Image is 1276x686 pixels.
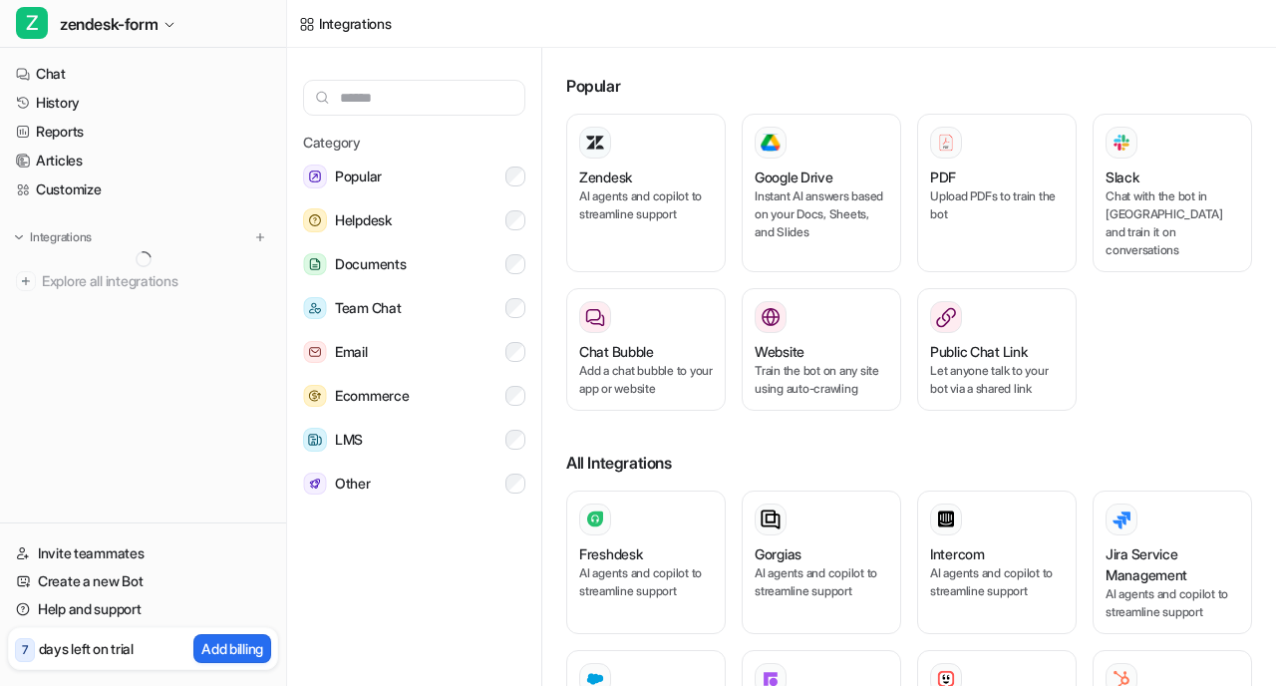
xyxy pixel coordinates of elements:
[303,157,525,196] button: PopularPopular
[579,187,713,223] p: AI agents and copilot to streamline support
[303,132,525,153] h5: Category
[566,288,726,411] button: Chat BubbleAdd a chat bubble to your app or website
[579,362,713,398] p: Add a chat bubble to your app or website
[755,362,888,398] p: Train the bot on any site using auto-crawling
[1093,491,1252,634] button: Jira Service ManagementAI agents and copilot to streamline support
[1106,187,1239,259] p: Chat with the bot in [GEOGRAPHIC_DATA] and train it on conversations
[303,244,525,284] button: DocumentsDocuments
[60,10,158,38] span: zendesk-form
[193,634,271,663] button: Add billing
[566,451,1252,475] h3: All Integrations
[930,362,1064,398] p: Let anyone talk to your bot via a shared link
[755,167,833,187] h3: Google Drive
[303,376,525,416] button: EcommerceEcommerce
[1112,131,1131,154] img: Slack
[761,134,781,152] img: Google Drive
[335,252,406,276] span: Documents
[8,227,98,247] button: Integrations
[566,74,1252,98] h3: Popular
[303,288,525,328] button: Team ChatTeam Chat
[579,167,632,187] h3: Zendesk
[566,114,726,272] button: ZendeskAI agents and copilot to streamline support
[303,428,327,452] img: LMS
[755,341,804,362] h3: Website
[335,384,409,408] span: Ecommerce
[39,638,134,659] p: days left on trial
[742,288,901,411] button: WebsiteWebsiteTrain the bot on any site using auto-crawling
[303,385,327,408] img: Ecommerce
[930,167,956,187] h3: PDF
[42,265,270,297] span: Explore all integrations
[303,473,327,496] img: Other
[1106,543,1239,585] h3: Jira Service Management
[16,271,36,291] img: explore all integrations
[930,543,985,564] h3: Intercom
[299,13,392,34] a: Integrations
[8,567,278,595] a: Create a new Bot
[917,491,1077,634] button: IntercomAI agents and copilot to streamline support
[1106,167,1139,187] h3: Slack
[30,229,92,245] p: Integrations
[335,165,382,188] span: Popular
[755,564,888,600] p: AI agents and copilot to streamline support
[579,341,654,362] h3: Chat Bubble
[930,187,1064,223] p: Upload PDFs to train the bot
[742,491,901,634] button: GorgiasAI agents and copilot to streamline support
[8,118,278,146] a: Reports
[335,208,392,232] span: Helpdesk
[253,230,267,244] img: menu_add.svg
[579,564,713,600] p: AI agents and copilot to streamline support
[303,464,525,504] button: OtherOther
[755,543,801,564] h3: Gorgias
[319,13,392,34] div: Integrations
[303,297,327,320] img: Team Chat
[8,539,278,567] a: Invite teammates
[742,114,901,272] button: Google DriveGoogle DriveInstant AI answers based on your Docs, Sheets, and Slides
[936,133,956,152] img: PDF
[335,472,371,496] span: Other
[930,564,1064,600] p: AI agents and copilot to streamline support
[303,253,327,276] img: Documents
[1106,585,1239,621] p: AI agents and copilot to streamline support
[303,332,525,372] button: EmailEmail
[8,175,278,203] a: Customize
[917,114,1077,272] button: PDFPDFUpload PDFs to train the bot
[16,7,48,39] span: Z
[335,296,401,320] span: Team Chat
[303,165,327,188] img: Popular
[8,89,278,117] a: History
[761,307,781,327] img: Website
[12,230,26,244] img: expand menu
[303,208,327,232] img: Helpdesk
[201,638,263,659] p: Add billing
[8,60,278,88] a: Chat
[566,491,726,634] button: FreshdeskAI agents and copilot to streamline support
[303,200,525,240] button: HelpdeskHelpdesk
[8,267,278,295] a: Explore all integrations
[930,341,1028,362] h3: Public Chat Link
[755,187,888,241] p: Instant AI answers based on your Docs, Sheets, and Slides
[303,341,327,364] img: Email
[8,595,278,623] a: Help and support
[579,543,642,564] h3: Freshdesk
[335,340,368,364] span: Email
[303,420,525,460] button: LMSLMS
[917,288,1077,411] button: Public Chat LinkLet anyone talk to your bot via a shared link
[22,641,28,659] p: 7
[8,147,278,174] a: Articles
[335,428,363,452] span: LMS
[1093,114,1252,272] button: SlackSlackChat with the bot in [GEOGRAPHIC_DATA] and train it on conversations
